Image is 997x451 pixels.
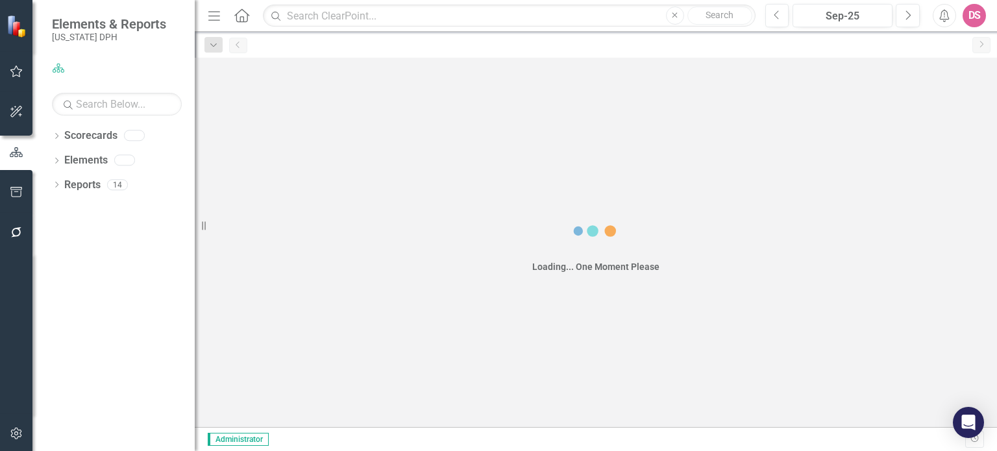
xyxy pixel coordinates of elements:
[52,93,182,116] input: Search Below...
[793,4,892,27] button: Sep-25
[64,128,117,143] a: Scorecards
[64,178,101,193] a: Reports
[706,10,733,20] span: Search
[687,6,752,25] button: Search
[532,260,659,273] div: Loading... One Moment Please
[963,4,986,27] button: DS
[953,407,984,438] div: Open Intercom Messenger
[64,153,108,168] a: Elements
[52,16,166,32] span: Elements & Reports
[107,179,128,190] div: 14
[797,8,888,24] div: Sep-25
[6,14,29,37] img: ClearPoint Strategy
[208,433,269,446] span: Administrator
[52,32,166,42] small: [US_STATE] DPH
[263,5,755,27] input: Search ClearPoint...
